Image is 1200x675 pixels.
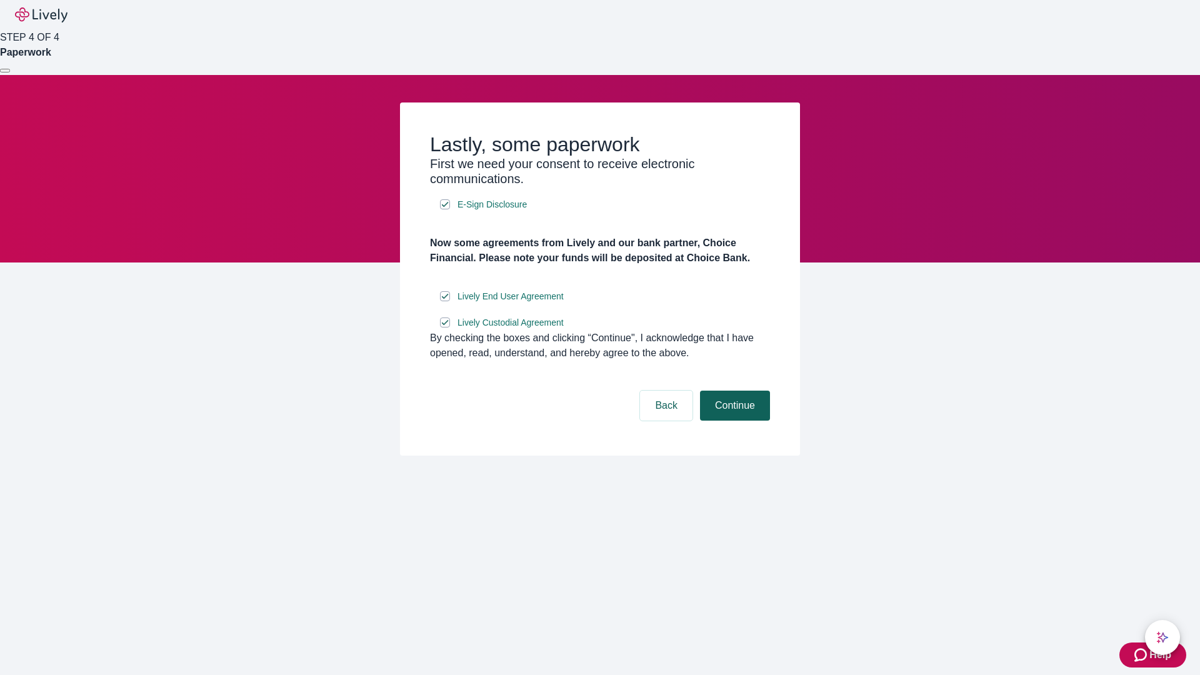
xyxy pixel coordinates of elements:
[457,198,527,211] span: E-Sign Disclosure
[455,197,529,212] a: e-sign disclosure document
[1134,647,1149,662] svg: Zendesk support icon
[430,132,770,156] h2: Lastly, some paperwork
[430,156,770,186] h3: First we need your consent to receive electronic communications.
[1119,642,1186,667] button: Zendesk support iconHelp
[455,315,566,331] a: e-sign disclosure document
[15,7,67,22] img: Lively
[700,391,770,421] button: Continue
[1145,620,1180,655] button: chat
[430,331,770,361] div: By checking the boxes and clicking “Continue", I acknowledge that I have opened, read, understand...
[1156,631,1169,644] svg: Lively AI Assistant
[455,289,566,304] a: e-sign disclosure document
[430,236,770,266] h4: Now some agreements from Lively and our bank partner, Choice Financial. Please note your funds wi...
[1149,647,1171,662] span: Help
[457,316,564,329] span: Lively Custodial Agreement
[457,290,564,303] span: Lively End User Agreement
[640,391,692,421] button: Back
